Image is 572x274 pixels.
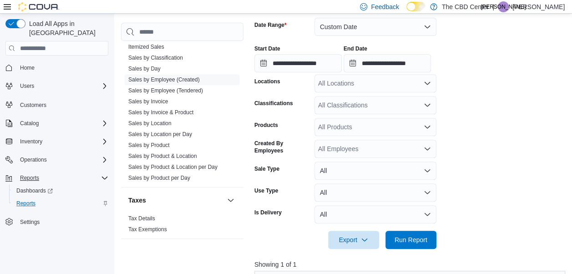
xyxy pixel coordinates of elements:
[16,187,53,194] span: Dashboards
[254,21,287,29] label: Date Range
[16,136,46,147] button: Inventory
[424,101,431,109] button: Open list of options
[2,215,112,228] button: Settings
[18,2,59,11] img: Cova
[424,123,431,131] button: Open list of options
[314,18,436,36] button: Custom Date
[16,62,108,73] span: Home
[20,218,40,226] span: Settings
[128,226,167,233] a: Tax Exemptions
[314,183,436,202] button: All
[128,174,190,182] span: Sales by Product per Day
[16,154,108,165] span: Operations
[128,131,192,138] span: Sales by Location per Day
[128,215,155,222] a: Tax Details
[128,175,190,181] a: Sales by Product per Day
[225,195,236,206] button: Taxes
[254,165,279,173] label: Sale Type
[16,118,108,129] span: Catalog
[406,2,425,11] input: Dark Mode
[128,54,183,61] span: Sales by Classification
[2,80,112,92] button: Users
[128,164,218,170] a: Sales by Product & Location per Day
[254,140,311,154] label: Created By Employees
[128,44,164,50] a: Itemized Sales
[121,30,243,187] div: Sales
[16,200,35,207] span: Reports
[16,81,108,91] span: Users
[20,138,42,145] span: Inventory
[2,172,112,184] button: Reports
[9,197,112,210] button: Reports
[254,45,280,52] label: Start Date
[254,122,278,129] label: Products
[128,55,183,61] a: Sales by Classification
[2,153,112,166] button: Operations
[16,173,43,183] button: Reports
[254,54,342,72] input: Press the down key to open a popover containing a calendar.
[128,120,172,127] a: Sales by Location
[25,19,108,37] span: Load All Apps in [GEOGRAPHIC_DATA]
[20,82,34,90] span: Users
[344,45,367,52] label: End Date
[16,217,43,228] a: Settings
[128,109,193,116] a: Sales by Invoice & Product
[128,152,197,160] span: Sales by Product & Location
[254,209,282,216] label: Is Delivery
[254,78,280,85] label: Locations
[16,99,108,110] span: Customers
[16,216,108,228] span: Settings
[128,196,223,205] button: Taxes
[20,120,39,127] span: Catalog
[5,57,108,252] nav: Complex example
[334,231,374,249] span: Export
[481,1,526,12] span: [PERSON_NAME]
[2,135,112,148] button: Inventory
[20,156,47,163] span: Operations
[314,162,436,180] button: All
[16,81,38,91] button: Users
[128,87,203,94] a: Sales by Employee (Tendered)
[254,100,293,107] label: Classifications
[16,136,108,147] span: Inventory
[371,2,399,11] span: Feedback
[128,131,192,137] a: Sales by Location per Day
[16,62,38,73] a: Home
[16,100,50,111] a: Customers
[128,142,170,149] span: Sales by Product
[128,66,161,72] a: Sales by Day
[2,61,112,74] button: Home
[13,198,108,209] span: Reports
[128,98,168,105] a: Sales by Invoice
[16,154,51,165] button: Operations
[128,142,170,148] a: Sales by Product
[314,205,436,223] button: All
[128,65,161,72] span: Sales by Day
[20,64,35,71] span: Home
[395,235,427,244] span: Run Report
[20,101,46,109] span: Customers
[13,185,108,196] span: Dashboards
[385,231,436,249] button: Run Report
[344,54,431,72] input: Press the down key to open a popover containing a calendar.
[254,260,568,269] p: Showing 1 of 1
[512,1,565,12] p: [PERSON_NAME]
[2,117,112,130] button: Catalog
[442,1,489,12] p: The CBD Center
[16,173,108,183] span: Reports
[498,1,509,12] div: Julianne Auer
[254,187,278,194] label: Use Type
[128,76,200,83] a: Sales by Employee (Created)
[13,185,56,196] a: Dashboards
[20,174,39,182] span: Reports
[128,163,218,171] span: Sales by Product & Location per Day
[9,184,112,197] a: Dashboards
